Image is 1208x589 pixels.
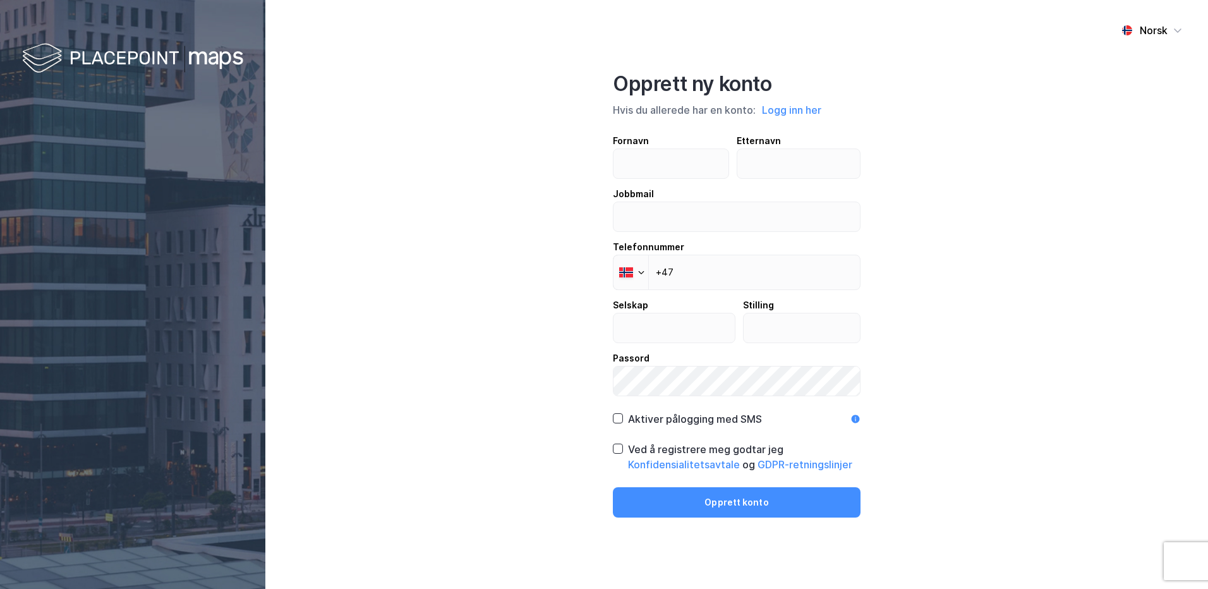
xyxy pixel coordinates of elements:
[613,240,861,255] div: Telefonnummer
[613,186,861,202] div: Jobbmail
[613,298,735,313] div: Selskap
[628,411,762,427] div: Aktiver pålogging med SMS
[613,71,861,97] div: Opprett ny konto
[613,255,861,290] input: Telefonnummer
[628,442,861,472] div: Ved å registrere meg godtar jeg og
[22,40,243,78] img: logo-white.f07954bde2210d2a523dddb988cd2aa7.svg
[613,351,861,366] div: Passord
[758,102,825,118] button: Logg inn her
[743,298,861,313] div: Stilling
[737,133,861,149] div: Etternavn
[613,102,861,118] div: Hvis du allerede har en konto:
[613,255,648,289] div: Norway: + 47
[1140,23,1168,38] div: Norsk
[613,133,729,149] div: Fornavn
[613,487,861,518] button: Opprett konto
